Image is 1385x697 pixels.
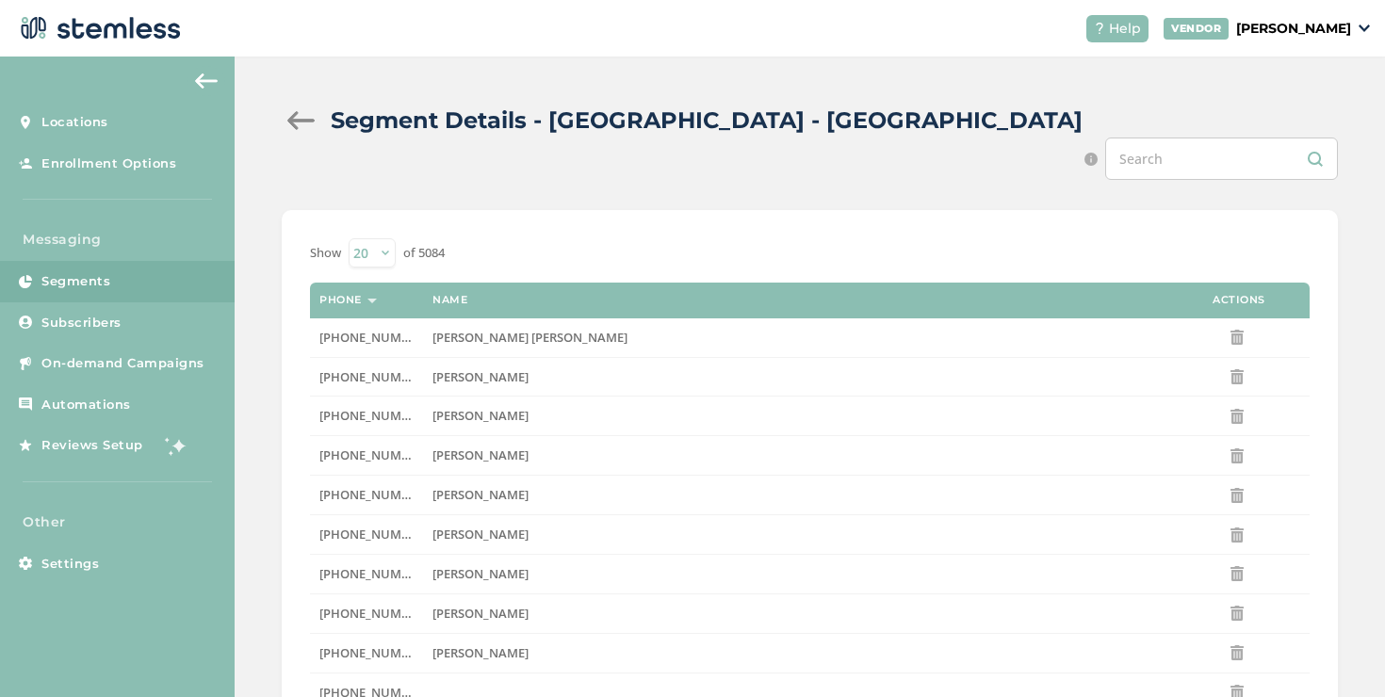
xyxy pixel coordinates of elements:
span: [PERSON_NAME] [432,565,529,582]
span: [PERSON_NAME] [432,526,529,543]
span: Help [1109,19,1141,39]
label: (541) 539-7702 [319,527,414,543]
img: icon-info-236977d2.svg [1084,153,1098,166]
span: [PERSON_NAME] [432,446,529,463]
span: [PHONE_NUMBER] [319,565,428,582]
div: VENDOR [1164,18,1229,40]
label: (541) 821-9039 [319,408,414,424]
label: Devon Phillips [432,487,1159,503]
label: Rachel Emily Bailey [432,330,1159,346]
label: (541) 591-6525 [319,369,414,385]
span: [PHONE_NUMBER] [319,526,428,543]
img: glitter-stars-b7820f95.gif [157,427,195,464]
label: (541) 219-9698 [319,330,414,346]
span: [PHONE_NUMBER] [319,644,428,661]
label: of 5084 [403,244,445,263]
img: icon_down-arrow-small-66adaf34.svg [1359,24,1370,32]
span: [PHONE_NUMBER] [319,446,428,463]
iframe: Chat Widget [1291,607,1385,697]
img: icon-sort-1e1d7615.svg [367,299,377,303]
label: (503) 930-6940 [319,566,414,582]
span: Enrollment Options [41,154,176,173]
label: Stephanie Gulley [432,527,1159,543]
label: Name [432,294,467,306]
span: Locations [41,113,108,132]
p: [PERSON_NAME] [1236,19,1351,39]
label: Alexandra Taylor [432,566,1159,582]
span: [PERSON_NAME] [432,407,529,424]
span: Automations [41,396,131,414]
span: [PERSON_NAME] [432,644,529,661]
span: [PHONE_NUMBER] [319,407,428,424]
h2: Segment Details - [GEOGRAPHIC_DATA] - [GEOGRAPHIC_DATA] [331,104,1083,138]
span: [PHONE_NUMBER] [319,329,428,346]
span: [PERSON_NAME] [432,486,529,503]
span: [PHONE_NUMBER] [319,486,428,503]
label: Phone [319,294,362,306]
span: Settings [41,555,99,574]
span: [PERSON_NAME] [PERSON_NAME] [432,329,627,346]
label: Brandon Sinclair [432,408,1159,424]
img: icon-arrow-back-accent-c549486e.svg [195,73,218,89]
span: [PHONE_NUMBER] [319,368,428,385]
img: icon-help-white-03924b79.svg [1094,23,1105,34]
label: (503) 201-1026 [319,487,414,503]
input: Search [1105,138,1338,180]
span: [PERSON_NAME] [432,605,529,622]
span: [PERSON_NAME] [432,368,529,385]
label: Show [310,244,341,263]
img: logo-dark-0685b13c.svg [15,9,181,47]
label: rebcca bales [432,645,1159,661]
span: Reviews Setup [41,436,143,455]
label: Zachary Idrogo [432,447,1159,463]
label: (530) 276-1827 [319,606,414,622]
th: Actions [1168,283,1310,318]
label: kody lee Flores [432,369,1159,385]
span: Subscribers [41,314,122,332]
span: Segments [41,272,110,291]
label: (802) 409-5770 [319,645,414,661]
label: Donna Ford [432,606,1159,622]
span: [PHONE_NUMBER] [319,605,428,622]
span: On-demand Campaigns [41,354,204,373]
label: (619) 600-8096 [319,447,414,463]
